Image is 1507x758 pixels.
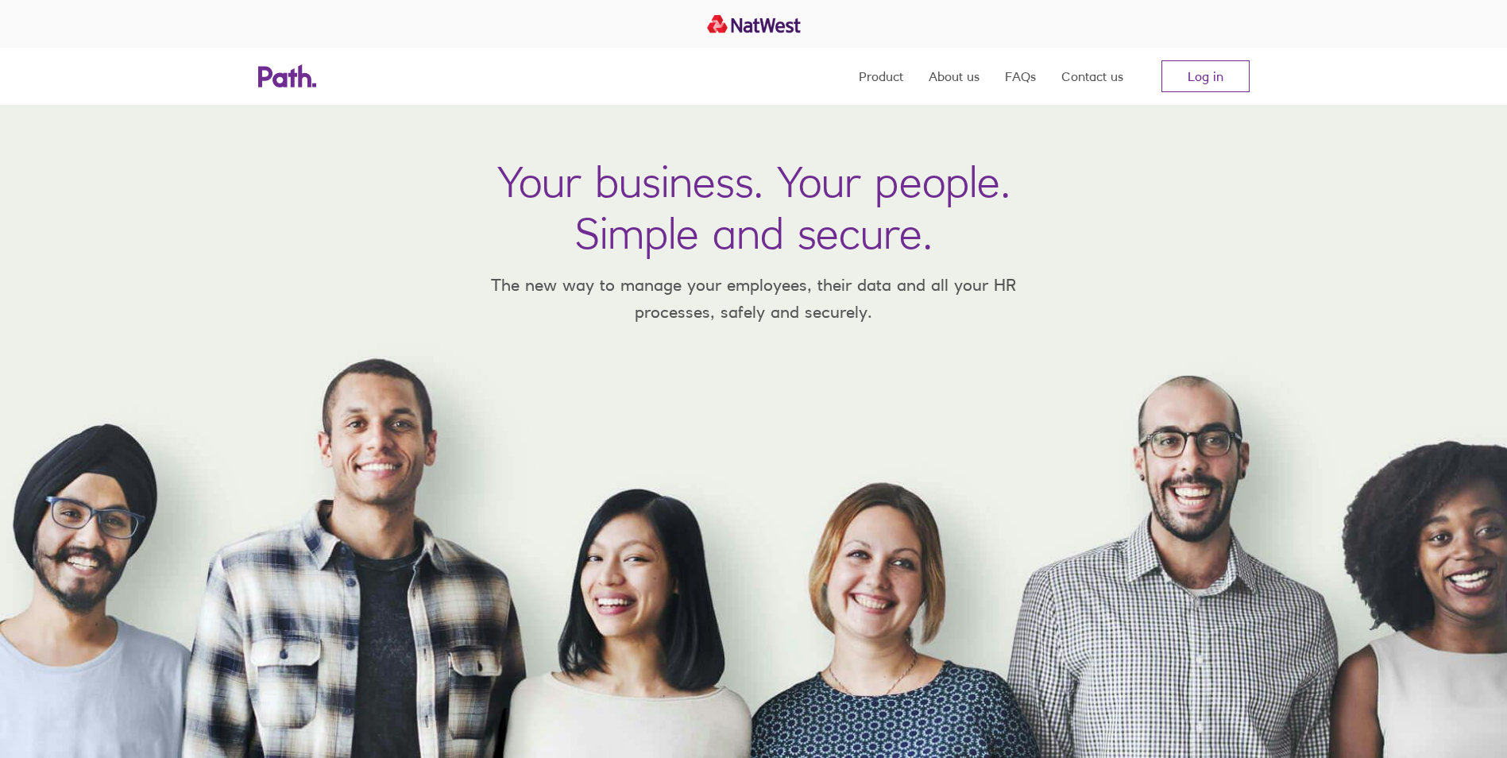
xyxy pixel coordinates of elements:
h1: Your business. Your people. Simple and secure. [497,156,1010,259]
a: Contact us [1061,48,1123,105]
p: The new way to manage your employees, their data and all your HR processes, safely and securely. [468,272,1040,325]
a: FAQs [1005,48,1036,105]
a: Log in [1161,60,1250,92]
a: About us [929,48,980,105]
a: Product [859,48,903,105]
